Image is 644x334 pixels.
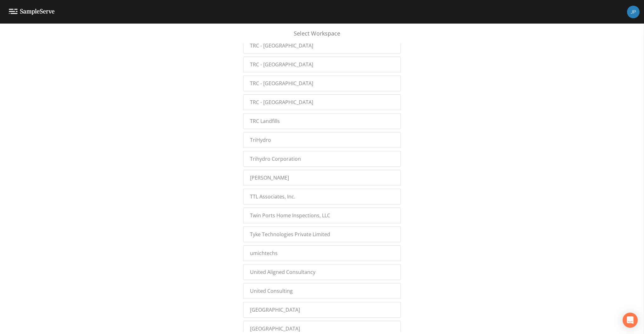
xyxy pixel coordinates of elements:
[250,136,271,144] span: TriHydro
[250,42,313,49] span: TRC - [GEOGRAPHIC_DATA]
[250,212,330,219] span: Twin Ports Home Inspections, LLC
[243,189,401,204] a: TTL Associates, Inc.
[243,245,401,261] a: umichtechs
[243,264,401,280] a: United Aligned Consultancy
[243,226,401,242] a: Tyke Technologies Private Limited
[243,151,401,167] a: Trihydro Corporation
[243,29,401,43] div: Select Workspace
[250,117,280,125] span: TRC Landfills
[250,155,301,163] span: Trihydro Corporation
[243,75,401,91] a: TRC - [GEOGRAPHIC_DATA]
[250,268,315,276] span: United Aligned Consultancy
[243,208,401,223] a: Twin Ports Home Inspections, LLC
[623,313,638,328] div: Open Intercom Messenger
[250,98,313,106] span: TRC - [GEOGRAPHIC_DATA]
[243,170,401,186] a: [PERSON_NAME]
[250,174,289,181] span: [PERSON_NAME]
[250,287,293,295] span: United Consulting
[250,231,330,238] span: Tyke Technologies Private Limited
[250,193,295,200] span: TTL Associates, Inc.
[250,80,313,87] span: TRC - [GEOGRAPHIC_DATA]
[243,302,401,318] a: [GEOGRAPHIC_DATA]
[243,113,401,129] a: TRC Landfills
[250,61,313,68] span: TRC - [GEOGRAPHIC_DATA]
[243,283,401,299] a: United Consulting
[627,6,640,18] img: 41241ef155101aa6d92a04480b0d0000
[250,325,300,332] span: [GEOGRAPHIC_DATA]
[243,38,401,53] a: TRC - [GEOGRAPHIC_DATA]
[243,57,401,72] a: TRC - [GEOGRAPHIC_DATA]
[243,94,401,110] a: TRC - [GEOGRAPHIC_DATA]
[243,132,401,148] a: TriHydro
[9,9,55,15] img: logo
[250,249,278,257] span: umichtechs
[250,306,300,314] span: [GEOGRAPHIC_DATA]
